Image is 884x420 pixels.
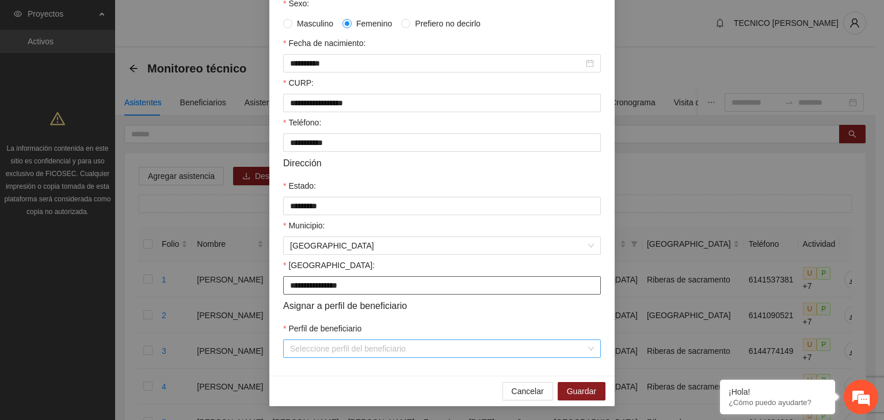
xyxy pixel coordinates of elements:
[558,382,605,400] button: Guardar
[352,17,397,30] span: Femenino
[283,116,321,129] label: Teléfono:
[502,382,553,400] button: Cancelar
[283,77,314,89] label: CURP:
[283,133,601,152] input: Teléfono:
[729,398,826,407] p: ¿Cómo puedo ayudarte?
[292,17,338,30] span: Masculino
[290,237,594,254] span: Chihuahua
[6,290,219,330] textarea: Escriba su mensaje y pulse “Intro”
[290,340,586,357] input: Perfil de beneficiario
[410,17,485,30] span: Prefiero no decirlo
[283,156,322,170] span: Dirección
[283,197,601,215] input: Estado:
[283,37,365,49] label: Fecha de nacimiento:
[567,385,596,398] span: Guardar
[67,142,159,258] span: Estamos en línea.
[189,6,216,33] div: Minimizar ventana de chat en vivo
[283,219,325,232] label: Municipio:
[290,57,584,70] input: Fecha de nacimiento:
[283,276,601,295] input: Colonia:
[283,259,375,272] label: Colonia:
[283,299,407,313] span: Asignar a perfil de beneficiario
[283,180,316,192] label: Estado:
[283,94,601,112] input: CURP:
[283,322,361,335] label: Perfil de beneficiario
[60,59,193,74] div: Chatee con nosotros ahora
[512,385,544,398] span: Cancelar
[729,387,826,396] div: ¡Hola!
